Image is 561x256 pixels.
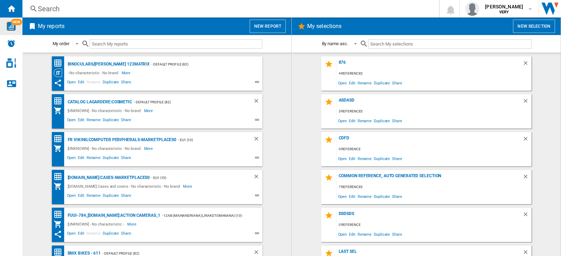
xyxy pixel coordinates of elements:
span: Edit [77,230,86,238]
span: [PERSON_NAME] [485,3,523,10]
span: Edit [77,79,86,87]
span: Rename [86,230,102,238]
div: CATALOG LAGARDERE:Cosmetic [66,98,132,106]
span: More [144,106,154,115]
span: Open [66,117,77,125]
div: Price Matrix [54,210,66,219]
span: NEW [11,19,22,25]
div: cdfd [337,136,522,145]
span: Duplicate [373,154,391,163]
span: Edit [348,116,357,125]
div: Delete [522,211,532,221]
span: Rename [86,154,102,163]
span: Open [66,79,77,87]
span: Duplicate [373,229,391,239]
div: asdasd [337,98,522,107]
span: Duplicate [373,78,391,88]
span: Duplicate [102,154,120,163]
div: Delete [253,98,262,106]
div: By name asc. [322,41,348,46]
span: Share [391,229,403,239]
span: Rename [357,229,373,239]
div: 4 references [337,69,532,78]
input: Search My reports [90,39,262,49]
span: More [183,182,193,191]
span: Share [391,116,403,125]
span: Duplicate [373,192,391,201]
span: Share [120,192,132,201]
div: Price Matrix [54,134,66,143]
div: - EU1 (10) [150,173,239,182]
div: 3 references [337,107,532,116]
span: Duplicate [102,117,120,125]
div: - Default profile (82) [150,60,248,69]
div: [UNKNOWN] - No characteristic - [66,220,128,228]
div: 0 reference [337,221,532,229]
span: Edit [348,78,357,88]
h2: My selections [306,20,343,33]
div: Delete [253,136,262,144]
div: dsdsds [337,211,522,221]
span: Edit [348,192,357,201]
div: [UNKNOWN] - No characteristic - No brand [66,144,144,153]
div: Delete [522,98,532,107]
div: My Assortment [54,144,66,153]
ng-md-icon: This report has been shared with you [54,230,62,238]
span: Rename [357,192,373,201]
span: Edit [77,154,86,163]
img: alerts-logo.svg [7,39,15,48]
span: Open [337,229,348,239]
span: Share [120,79,132,87]
b: VERY [499,10,509,14]
img: cosmetic-logo.svg [6,58,16,68]
span: Share [120,230,132,238]
div: Delete [253,173,262,182]
span: More [127,220,137,228]
div: 876 [337,60,522,69]
div: My Assortment [54,182,66,191]
div: - 12AB (mainandriana) (jrakotomanana) (10) [160,211,248,220]
span: Edit [77,117,86,125]
span: Open [66,154,77,163]
span: Open [337,78,348,88]
img: wise-card.svg [7,22,16,31]
span: Rename [86,192,102,201]
div: [UNKNOWN] - No characteristic - No brand [66,106,144,115]
button: New selection [513,20,555,33]
div: My order [53,41,69,46]
span: Open [66,192,77,201]
div: Delete [522,136,532,145]
div: FUUI-784_[DOMAIN_NAME]:Action cameras_1 [66,211,160,220]
span: Duplicate [102,192,120,201]
span: Rename [357,116,373,125]
span: Rename [357,78,373,88]
span: Duplicate [373,116,391,125]
div: Delete [522,173,532,183]
span: Rename [86,79,102,87]
div: Search [38,4,421,14]
div: My Assortment [54,106,66,115]
span: Open [337,116,348,125]
img: profile.jpg [465,2,479,16]
span: Open [337,192,348,201]
div: Price Matrix [54,172,66,181]
div: My Assortment [54,220,66,228]
span: Duplicate [102,79,120,87]
div: Binoculars/[PERSON_NAME] 123matrix [66,60,150,69]
ng-md-icon: This report has been shared with you [54,79,62,87]
input: Search My selections [368,39,531,49]
div: Common reference, auto generated selection [337,173,522,183]
button: New report [250,20,286,33]
span: Edit [348,154,357,163]
div: [DOMAIN_NAME]:Cases-Marketplaces0 [66,173,150,182]
span: Share [120,117,132,125]
div: Delete [522,60,532,69]
span: Share [120,154,132,163]
div: FR VIKING:Computer peripherals-Marketplaces0 [66,136,177,144]
div: Price Ranking [54,59,66,68]
span: Duplicate [102,230,120,238]
span: Share [391,78,403,88]
span: Share [391,154,403,163]
span: Edit [77,192,86,201]
div: - Default profile (82) [132,98,239,106]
